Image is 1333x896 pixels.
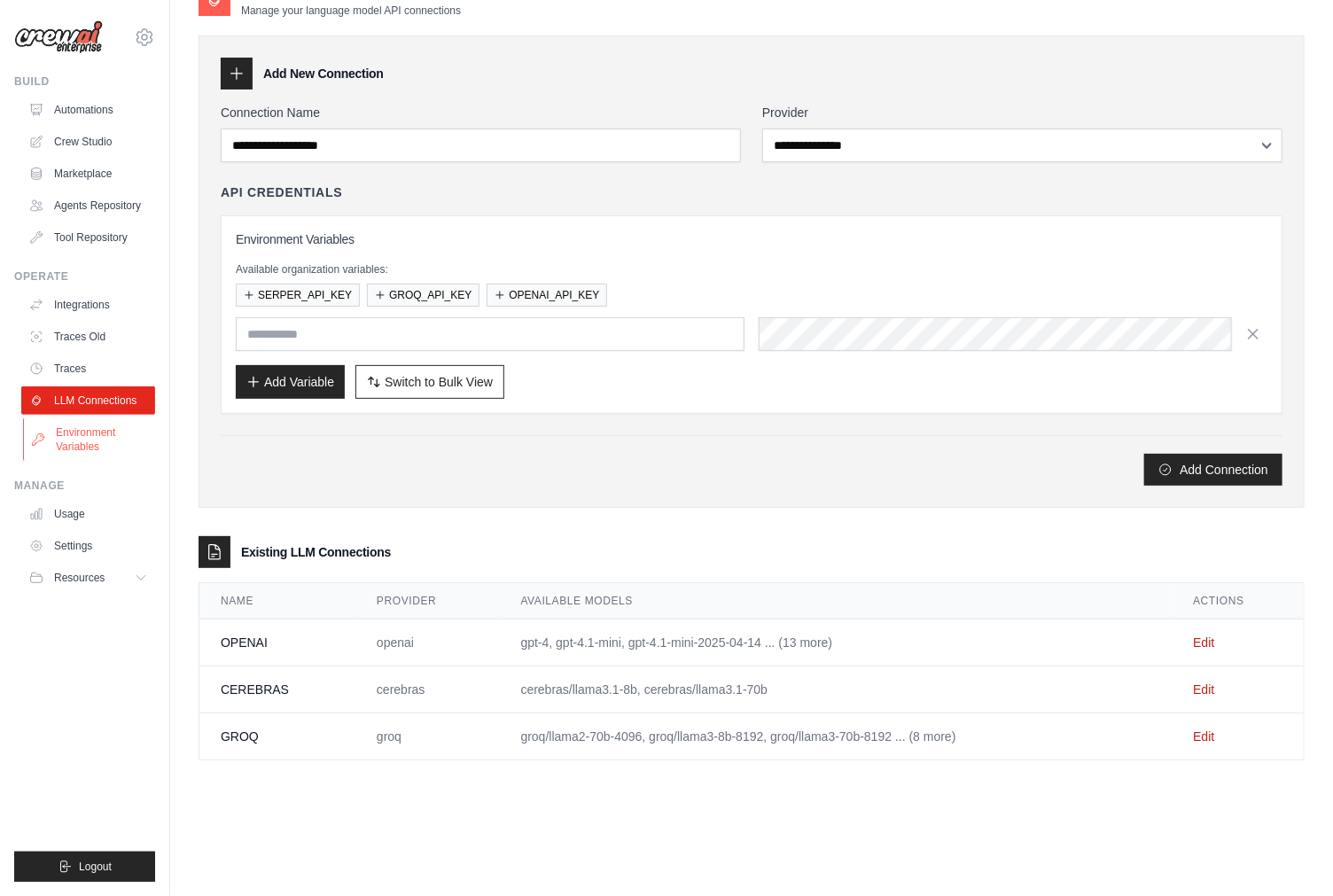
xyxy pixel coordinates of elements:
[355,619,500,666] td: openai
[500,583,1173,619] th: Available Models
[21,355,155,383] a: Traces
[54,571,105,585] span: Resources
[1172,583,1304,619] th: Actions
[21,291,155,319] a: Integrations
[14,479,155,493] div: Manage
[1144,454,1282,486] button: Add Connection
[21,191,155,220] a: Agents Repository
[221,183,342,201] h4: API Credentials
[21,564,155,592] button: Resources
[221,104,741,121] label: Connection Name
[367,284,479,307] button: GROQ_API_KEY
[355,365,504,399] button: Switch to Bulk View
[79,860,112,874] span: Logout
[14,852,155,882] button: Logout
[1193,729,1214,744] a: Edit
[500,619,1173,666] td: gpt-4, gpt-4.1-mini, gpt-4.1-mini-2025-04-14 ... (13 more)
[762,104,1282,121] label: Provider
[355,713,500,760] td: groq
[14,269,155,284] div: Operate
[199,583,355,619] th: Name
[21,323,155,351] a: Traces Old
[500,713,1173,760] td: groq/llama2-70b-4096, groq/llama3-8b-8192, groq/llama3-70b-8192 ... (8 more)
[21,128,155,156] a: Crew Studio
[355,583,500,619] th: Provider
[385,373,493,391] span: Switch to Bulk View
[236,365,345,399] button: Add Variable
[14,20,103,54] img: Logo
[487,284,607,307] button: OPENAI_API_KEY
[23,418,157,461] a: Environment Variables
[236,262,1267,277] p: Available organization variables:
[241,543,391,561] h3: Existing LLM Connections
[236,284,360,307] button: SERPER_API_KEY
[14,74,155,89] div: Build
[1193,635,1214,650] a: Edit
[263,65,384,82] h3: Add New Connection
[199,666,355,713] td: CEREBRAS
[199,619,355,666] td: OPENAI
[199,713,355,760] td: GROQ
[21,160,155,188] a: Marketplace
[355,666,500,713] td: cerebras
[241,4,461,18] p: Manage your language model API connections
[1193,682,1214,697] a: Edit
[236,230,1267,248] h3: Environment Variables
[21,500,155,528] a: Usage
[21,386,155,415] a: LLM Connections
[500,666,1173,713] td: cerebras/llama3.1-8b, cerebras/llama3.1-70b
[21,532,155,560] a: Settings
[21,96,155,124] a: Automations
[21,223,155,252] a: Tool Repository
